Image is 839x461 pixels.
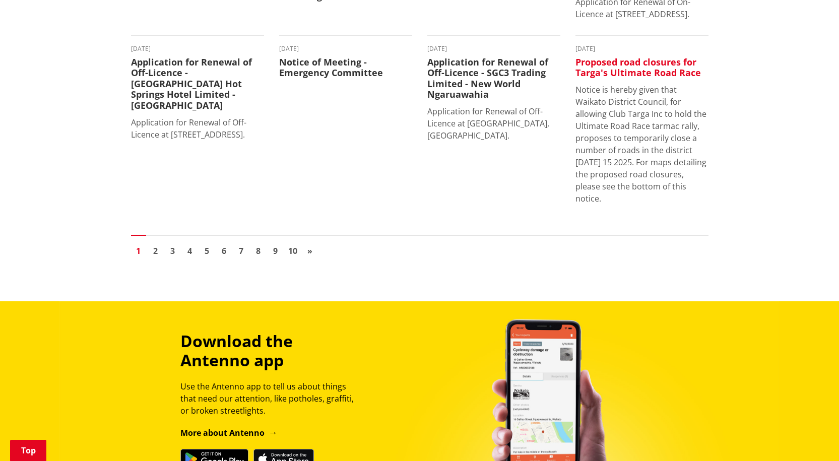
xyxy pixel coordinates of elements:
[427,46,560,52] time: [DATE]
[268,243,283,258] a: Go to page 9
[575,57,708,79] h3: Proposed road closures for Targa's Ultimate Road Race
[427,57,560,100] h3: Application for Renewal of Off-Licence - SGC3 Trading Limited - New World Ngaruawahia
[279,57,412,79] h3: Notice of Meeting - Emergency Committee
[793,419,829,455] iframe: Messenger Launcher
[182,243,198,258] a: Go to page 4
[165,243,180,258] a: Go to page 3
[251,243,266,258] a: Go to page 8
[307,245,312,256] span: »
[285,243,300,258] a: Go to page 10
[180,380,363,417] p: Use the Antenno app to tell us about things that need our attention, like potholes, graffiti, or ...
[575,46,708,205] a: [DATE] Proposed road closures for Targa's Ultimate Road Race Notice is hereby given that Waikato ...
[131,116,264,141] p: Application for Renewal of Off-Licence at [STREET_ADDRESS].
[131,46,264,52] time: [DATE]
[217,243,232,258] a: Go to page 6
[131,57,264,111] h3: Application for Renewal of Off-Licence - [GEOGRAPHIC_DATA] Hot Springs Hotel Limited - [GEOGRAPHI...
[427,46,560,142] a: [DATE] Application for Renewal of Off-Licence - SGC3 Trading Limited - New World Ngaruawahia Appl...
[200,243,215,258] a: Go to page 5
[131,243,146,258] a: Page 1
[575,84,708,205] p: Notice is hereby given that Waikato District Council, for allowing Club Targa Inc to hold the Ult...
[180,332,363,370] h3: Download the Antenno app
[427,105,560,142] p: Application for Renewal of Off-Licence at [GEOGRAPHIC_DATA], [GEOGRAPHIC_DATA].
[148,243,163,258] a: Go to page 2
[131,235,708,261] nav: Pagination
[575,46,708,52] time: [DATE]
[279,46,412,79] a: [DATE] Notice of Meeting - Emergency Committee
[234,243,249,258] a: Go to page 7
[279,46,412,52] time: [DATE]
[10,440,46,461] a: Top
[131,46,264,141] a: [DATE] Application for Renewal of Off-Licence - [GEOGRAPHIC_DATA] Hot Springs Hotel Limited - [GE...
[302,243,317,258] a: Go to next page
[180,427,278,438] a: More about Antenno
